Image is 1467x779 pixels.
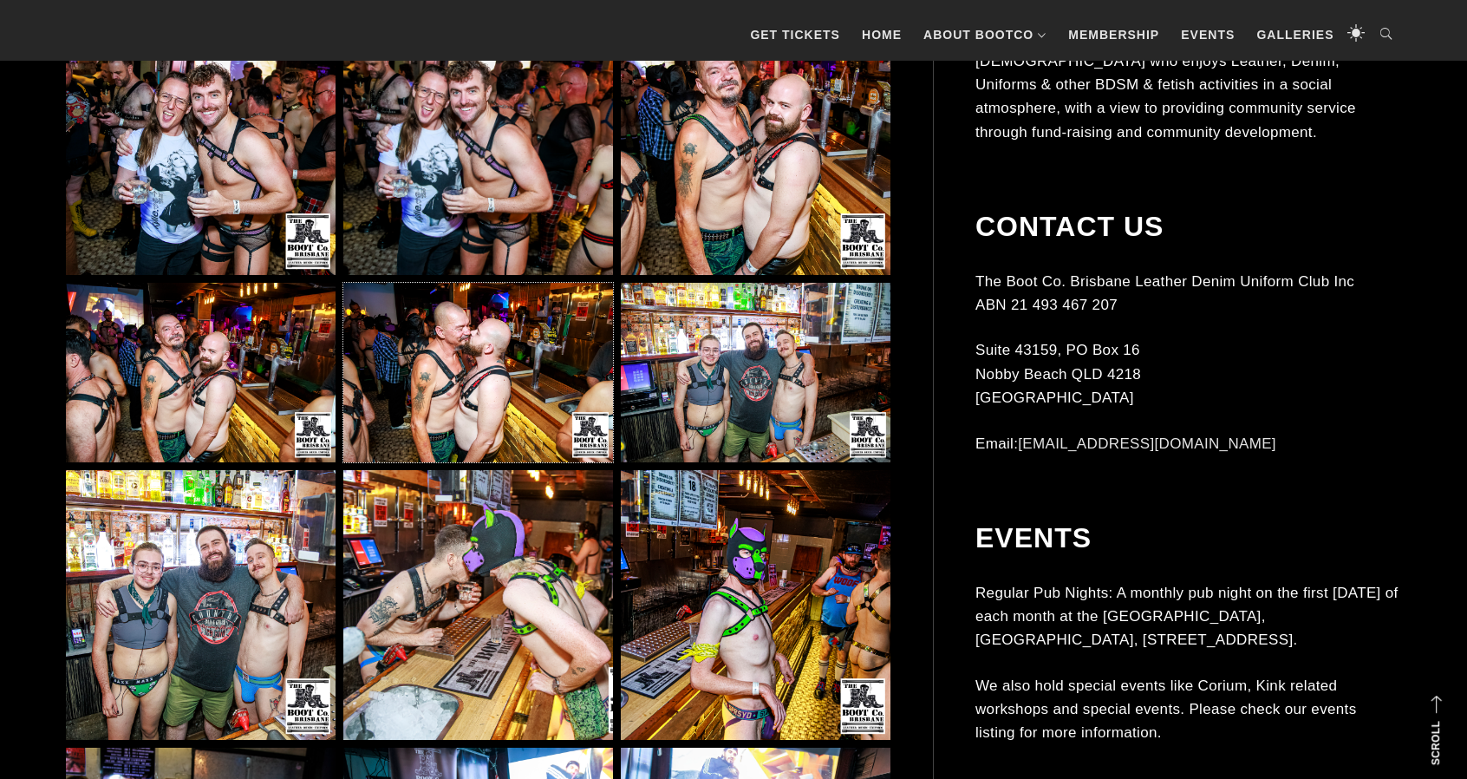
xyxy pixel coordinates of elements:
[975,581,1400,652] p: Regular Pub Nights: A monthly pub night on the first [DATE] of each month at the [GEOGRAPHIC_DATA...
[975,432,1400,455] p: Email:
[1248,9,1342,61] a: Galleries
[741,9,849,61] a: GET TICKETS
[853,9,910,61] a: Home
[975,270,1400,317] p: The Boot Co. Brisbane Leather Denim Uniform Club Inc ABN 21 493 467 207
[975,522,1400,555] h2: Events
[975,339,1400,410] p: Suite 43159, PO Box 16 Nobby Beach QLD 4218 [GEOGRAPHIC_DATA]
[1172,9,1243,61] a: Events
[915,9,1055,61] a: About BootCo
[975,26,1400,144] p: The Boot Co. provides a forum for anyone identifying as [DEMOGRAPHIC_DATA] who enjoys Leather, De...
[975,211,1400,244] h2: Contact Us
[1430,721,1442,765] strong: Scroll
[1059,9,1168,61] a: Membership
[1018,435,1276,452] a: [EMAIL_ADDRESS][DOMAIN_NAME]
[975,674,1400,745] p: We also hold special events like Corium, Kink related workshops and special events. Please check ...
